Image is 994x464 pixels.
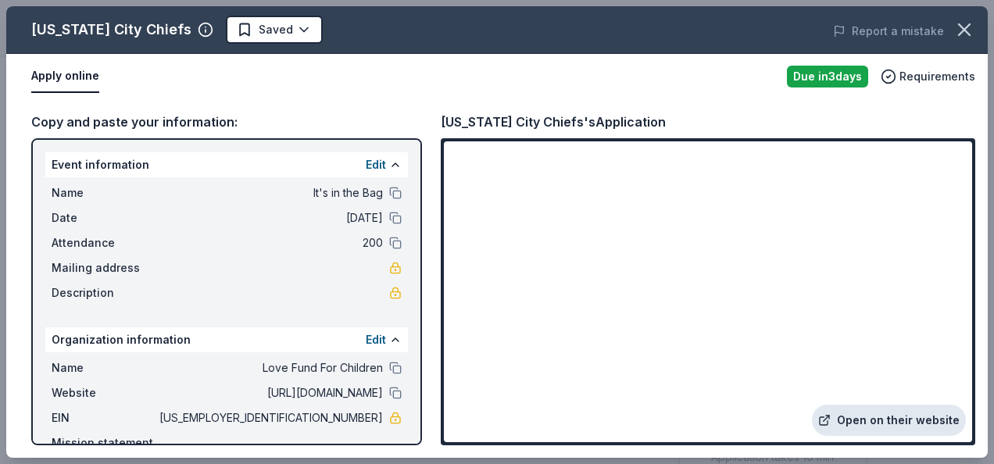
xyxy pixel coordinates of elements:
span: Saved [259,20,293,39]
span: Name [52,184,156,202]
button: Apply online [31,60,99,93]
div: Copy and paste your information: [31,112,422,132]
button: Report a mistake [833,22,944,41]
span: [US_EMPLOYER_IDENTIFICATION_NUMBER] [156,409,383,427]
span: Date [52,209,156,227]
div: Mission statement [52,434,402,452]
a: Open on their website [812,405,966,436]
span: Attendance [52,234,156,252]
div: Event information [45,152,408,177]
span: 200 [156,234,383,252]
span: Name [52,359,156,377]
button: Edit [366,155,386,174]
span: Requirements [899,67,975,86]
div: Organization information [45,327,408,352]
button: Edit [366,330,386,349]
span: Mailing address [52,259,156,277]
button: Requirements [881,67,975,86]
div: Due in 3 days [787,66,868,87]
div: [US_STATE] City Chiefs [31,17,191,42]
span: [URL][DOMAIN_NAME] [156,384,383,402]
span: Description [52,284,156,302]
button: Saved [226,16,323,44]
span: Love Fund For Children [156,359,383,377]
span: EIN [52,409,156,427]
span: [DATE] [156,209,383,227]
span: Website [52,384,156,402]
span: It's in the Bag [156,184,383,202]
div: [US_STATE] City Chiefs's Application [441,112,666,132]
